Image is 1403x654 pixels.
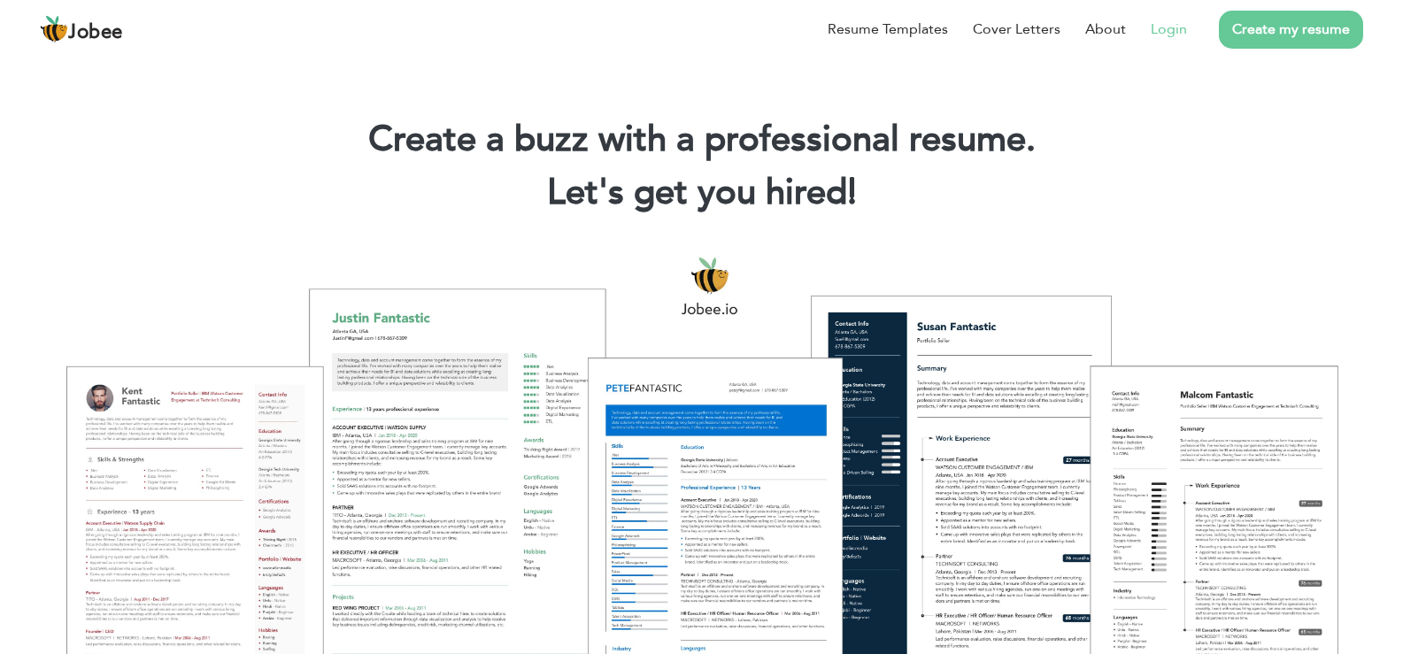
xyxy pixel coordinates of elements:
a: Resume Templates [828,19,948,40]
a: About [1085,19,1126,40]
a: Jobee [40,15,123,43]
span: get you hired! [634,168,857,217]
img: jobee.io [40,15,68,43]
a: Login [1151,19,1187,40]
span: Jobee [68,23,123,42]
h1: Create a buzz with a professional resume. [27,117,1376,163]
a: Create my resume [1219,11,1363,49]
span: | [848,168,856,217]
a: Cover Letters [973,19,1060,40]
h2: Let's [27,170,1376,216]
